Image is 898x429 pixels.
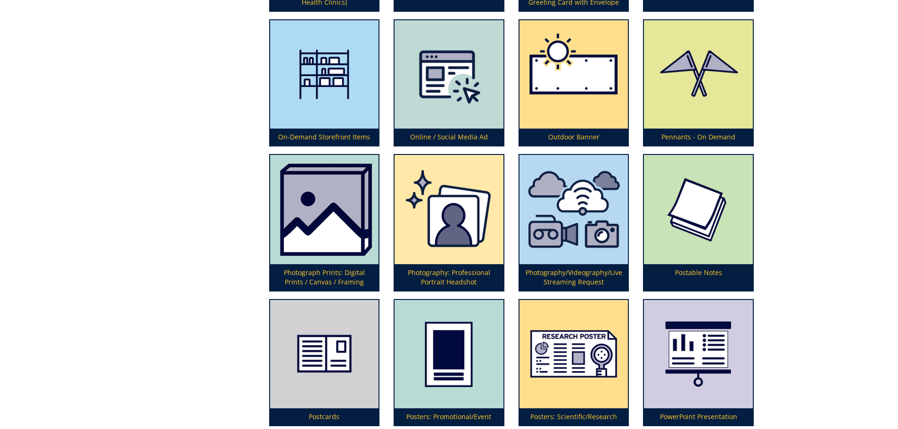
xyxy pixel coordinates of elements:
[519,408,628,425] p: Posters: Scientific/Research
[644,155,753,291] a: Postable Notes
[270,155,379,291] a: Photograph Prints: Digital Prints / Canvas / Framing
[644,129,753,146] p: Pennants - On Demand
[644,264,753,291] p: Postable Notes
[395,155,503,291] a: Photography: Professional Portrait Headshot
[644,155,753,264] img: post-it-note-5949284106b3d7.11248848.png
[395,408,503,425] p: Posters: Promotional/Event
[395,129,503,146] p: Online / Social Media Ad
[270,155,379,264] img: photo%20prints-64d43c229de446.43990330.png
[519,155,628,291] a: Photography/Videography/Live Streaming Request
[519,20,628,146] a: Outdoor Banner
[270,20,379,146] a: On-Demand Storefront Items
[270,264,379,291] p: Photograph Prints: Digital Prints / Canvas / Framing
[644,300,753,426] a: PowerPoint Presentation
[519,300,628,409] img: posters-scientific-5aa5927cecefc5.90805739.png
[395,155,503,264] img: professional%20headshot-673780894c71e3.55548584.png
[395,20,503,146] a: Online / Social Media Ad
[519,300,628,426] a: Posters: Scientific/Research
[644,20,753,146] a: Pennants - On Demand
[644,408,753,425] p: PowerPoint Presentation
[644,20,753,129] img: pennants-5aba95804d0800.82641085.png
[644,300,753,409] img: powerpoint-presentation-5949298d3aa018.35992224.png
[519,129,628,146] p: Outdoor Banner
[395,20,503,129] img: online-5fff4099133973.60612856.png
[395,300,503,409] img: poster-promotional-5949293418faa6.02706653.png
[270,300,379,409] img: postcard-59839371c99131.37464241.png
[270,20,379,129] img: storefront-59492794b37212.27878942.png
[519,264,628,291] p: Photography/Videography/Live Streaming Request
[519,20,628,129] img: outdoor-banner-59a7475505b354.85346843.png
[270,300,379,426] a: Postcards
[270,408,379,425] p: Postcards
[519,155,628,264] img: photography%20videography%20or%20live%20streaming-62c5f5a2188136.97296614.png
[395,264,503,291] p: Photography: Professional Portrait Headshot
[395,300,503,426] a: Posters: Promotional/Event
[270,129,379,146] p: On-Demand Storefront Items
